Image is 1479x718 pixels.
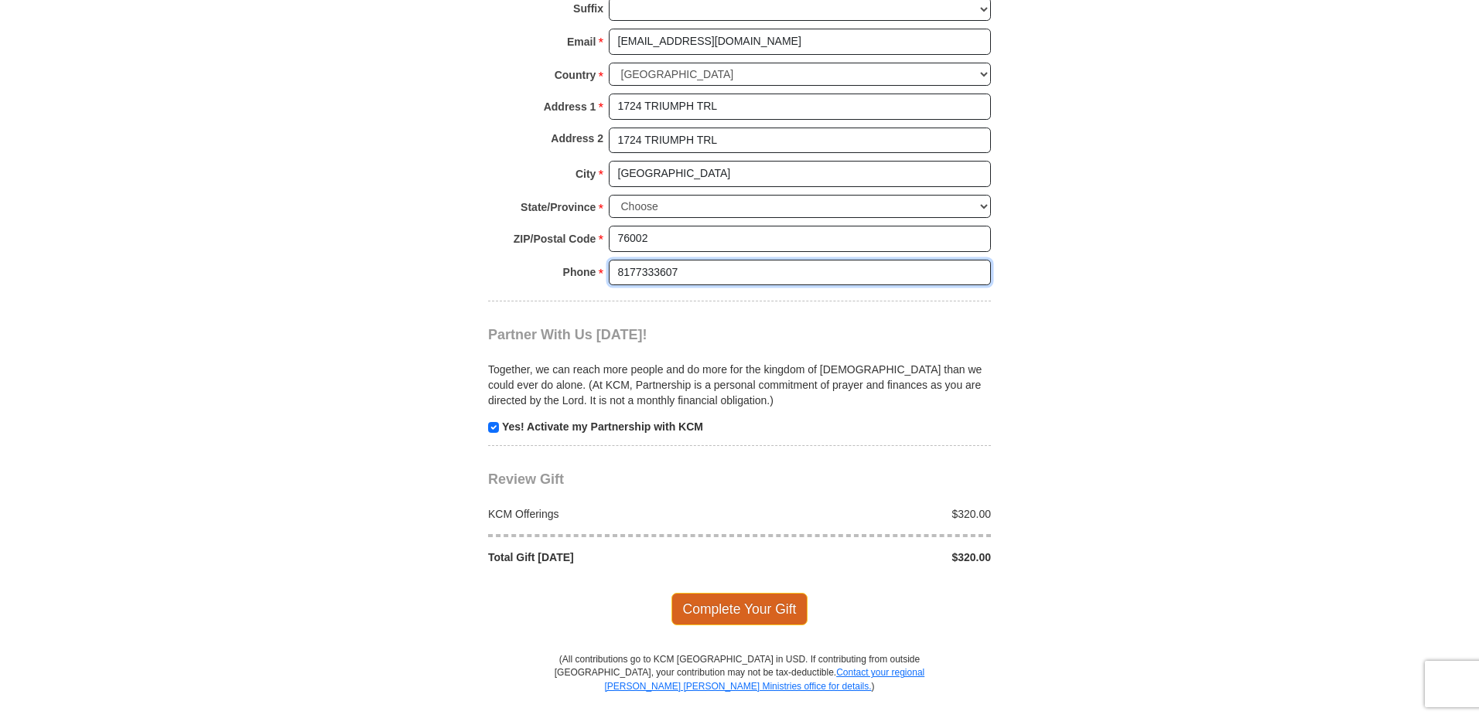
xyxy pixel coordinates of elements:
[604,667,924,691] a: Contact your regional [PERSON_NAME] [PERSON_NAME] Ministries office for details.
[576,163,596,185] strong: City
[555,64,596,86] strong: Country
[488,362,991,408] p: Together, we can reach more people and do more for the kingdom of [DEMOGRAPHIC_DATA] than we coul...
[567,31,596,53] strong: Email
[502,420,703,433] strong: Yes! Activate my Partnership with KCM
[739,506,999,522] div: $320.00
[544,96,596,117] strong: Address 1
[739,550,999,565] div: $320.00
[480,550,740,565] div: Total Gift [DATE]
[480,506,740,522] div: KCM Offerings
[551,128,603,149] strong: Address 2
[488,471,564,487] span: Review Gift
[671,593,808,625] span: Complete Your Gift
[514,228,596,250] strong: ZIP/Postal Code
[488,327,647,342] span: Partner With Us [DATE]!
[563,261,596,283] strong: Phone
[521,196,596,218] strong: State/Province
